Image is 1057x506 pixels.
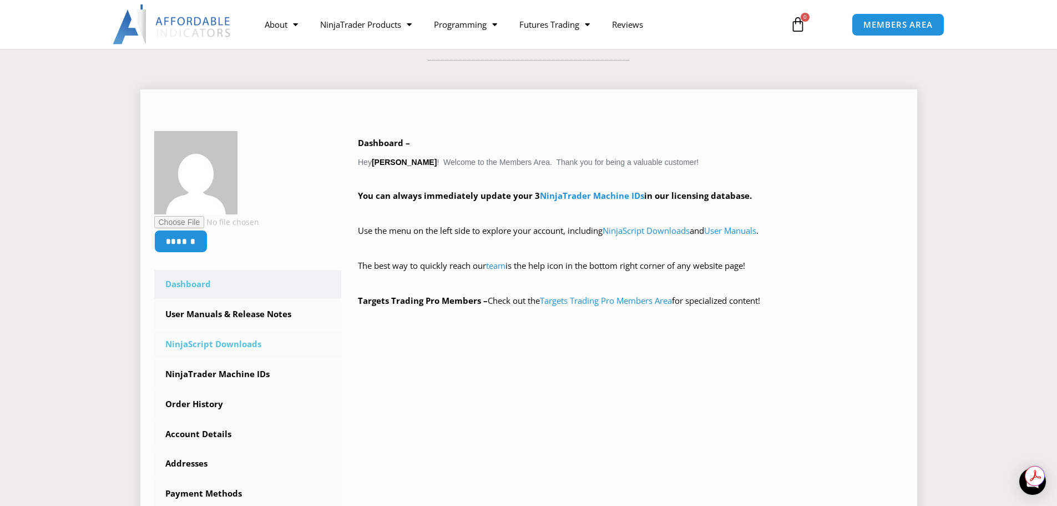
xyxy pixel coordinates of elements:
span: 0 [801,13,810,22]
a: Targets Trading Pro Members Area [540,295,672,306]
a: Addresses [154,449,342,478]
p: Use the menu on the left side to explore your account, including and . [358,223,903,254]
nav: Menu [254,12,777,37]
a: NinjaTrader Machine IDs [154,360,342,389]
span: MEMBERS AREA [863,21,933,29]
a: NinjaTrader Machine IDs [540,190,644,201]
a: About [254,12,309,37]
a: User Manuals & Release Notes [154,300,342,329]
p: The best way to quickly reach our is the help icon in the bottom right corner of any website page! [358,258,903,289]
b: Dashboard – [358,137,410,148]
a: Futures Trading [508,12,601,37]
a: team [486,260,505,271]
strong: Targets Trading Pro Members – [358,295,488,306]
a: Programming [423,12,508,37]
a: NinjaScript Downloads [154,330,342,359]
a: Account Details [154,420,342,449]
strong: You can always immediately update your 3 in our licensing database. [358,190,752,201]
a: Order History [154,390,342,419]
img: ca854d7fc1ed9bd041877fe1cce784e92aacc95d70d4047ef86fada3a64bd5e4 [154,131,237,214]
div: Hey ! Welcome to the Members Area. Thank you for being a valuable customer! [358,136,903,309]
a: 0 [773,8,822,41]
p: Check out the for specialized content! [358,293,903,309]
a: NinjaScript Downloads [603,225,690,236]
a: MEMBERS AREA [852,13,944,36]
div: Open Intercom Messenger [1019,468,1046,495]
img: LogoAI | Affordable Indicators – NinjaTrader [113,4,232,44]
a: User Manuals [704,225,756,236]
strong: [PERSON_NAME] [372,158,437,167]
a: Dashboard [154,270,342,299]
a: Reviews [601,12,654,37]
a: NinjaTrader Products [309,12,423,37]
